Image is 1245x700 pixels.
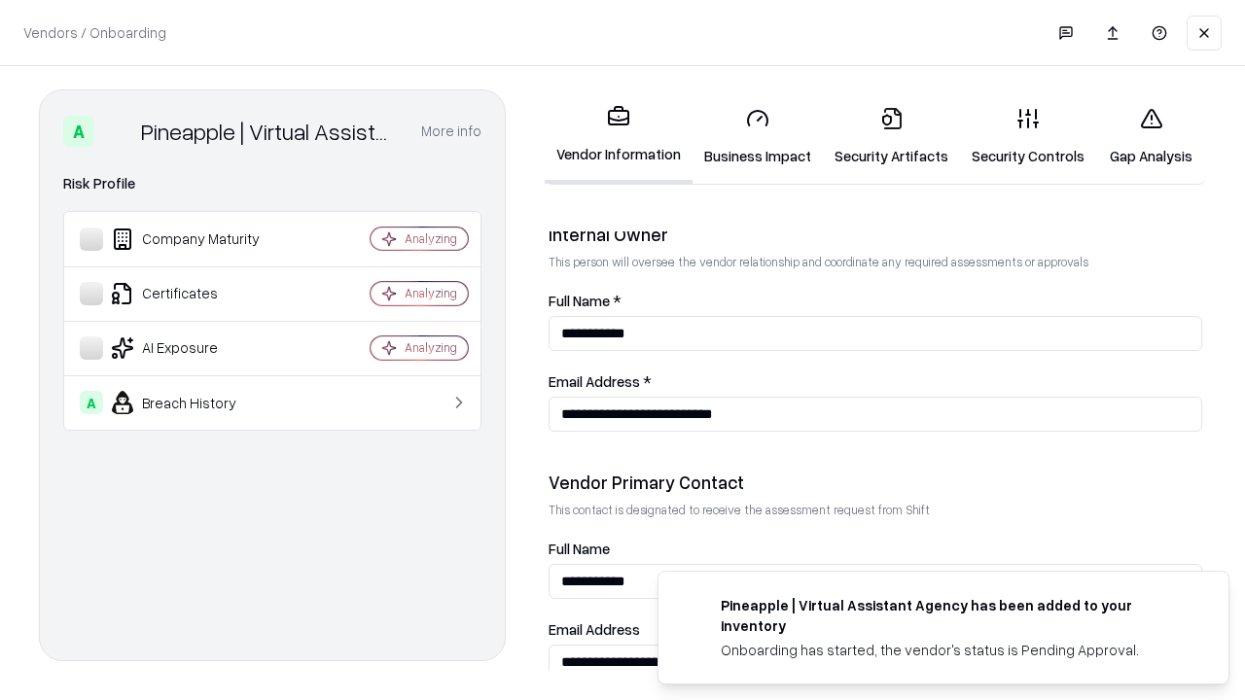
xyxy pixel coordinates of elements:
div: Analyzing [405,339,457,356]
div: Certificates [80,282,312,305]
div: Pineapple | Virtual Assistant Agency has been added to your inventory [721,595,1182,636]
label: Email Address * [549,374,1202,389]
a: Security Artifacts [823,91,960,182]
div: Analyzing [405,285,457,301]
div: Pineapple | Virtual Assistant Agency [141,116,398,147]
img: trypineapple.com [682,595,705,618]
div: Vendor Primary Contact [549,471,1202,494]
p: This person will oversee the vendor relationship and coordinate any required assessments or appro... [549,254,1202,270]
a: Gap Analysis [1096,91,1206,182]
a: Security Controls [960,91,1096,182]
label: Full Name * [549,294,1202,308]
div: AI Exposure [80,336,312,360]
button: More info [421,114,481,149]
div: Risk Profile [63,172,481,195]
a: Vendor Information [545,89,693,184]
img: Pineapple | Virtual Assistant Agency [102,116,133,147]
label: Email Address [549,622,1202,637]
div: Onboarding has started, the vendor's status is Pending Approval. [721,640,1182,660]
div: A [63,116,94,147]
div: Company Maturity [80,227,312,251]
div: Breach History [80,391,312,414]
a: Business Impact [693,91,823,182]
div: Analyzing [405,230,457,247]
p: Vendors / Onboarding [23,22,166,43]
p: This contact is designated to receive the assessment request from Shift [549,502,1202,518]
div: Internal Owner [549,223,1202,246]
label: Full Name [549,542,1202,556]
div: A [80,391,103,414]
